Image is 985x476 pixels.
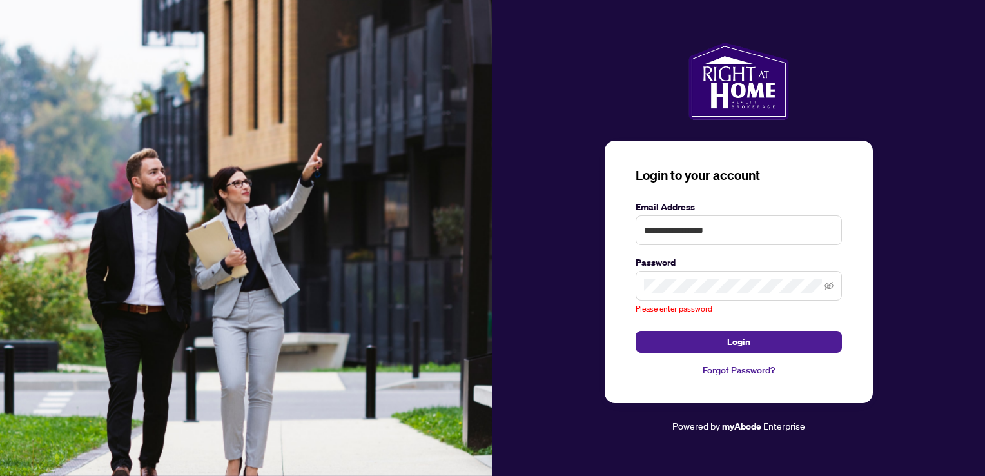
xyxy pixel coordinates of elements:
[636,331,842,353] button: Login
[636,363,842,377] a: Forgot Password?
[636,200,842,214] label: Email Address
[636,304,712,313] span: Please enter password
[636,166,842,184] h3: Login to your account
[824,281,834,290] span: eye-invisible
[672,420,720,431] span: Powered by
[688,43,788,120] img: ma-logo
[763,420,805,431] span: Enterprise
[636,255,842,270] label: Password
[727,332,750,352] span: Login
[722,419,761,433] a: myAbode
